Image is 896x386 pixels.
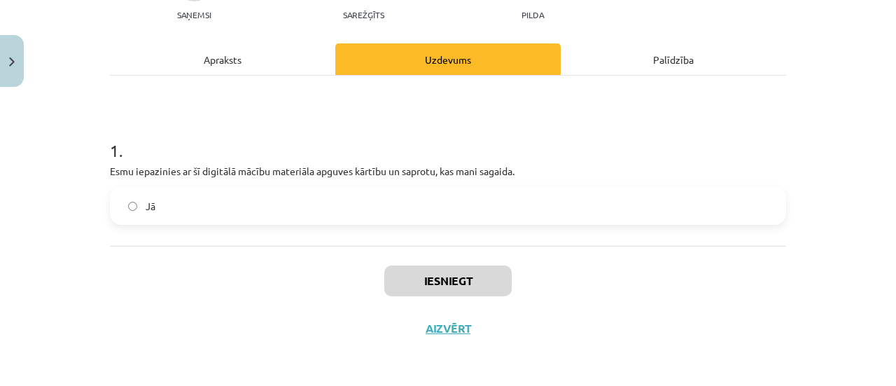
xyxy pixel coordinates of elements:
h1: 1 . [110,116,786,160]
div: Uzdevums [335,43,561,75]
button: Aizvērt [421,322,475,336]
button: Iesniegt [384,266,512,296]
p: Sarežģīts [343,10,384,20]
input: Jā [128,202,137,211]
span: Jā [146,199,155,214]
p: Esmu iepazinies ar šī digitālā mācību materiāla apguves kārtību un saprotu, kas mani sagaida. [110,164,786,179]
div: Apraksts [110,43,335,75]
img: icon-close-lesson-0947bae3869378f0d4975bcd49f059093ad1ed9edebbc8119c70593378902aed.svg [9,57,15,67]
div: Palīdzība [561,43,786,75]
p: pilda [521,10,544,20]
p: Saņemsi [171,10,217,20]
